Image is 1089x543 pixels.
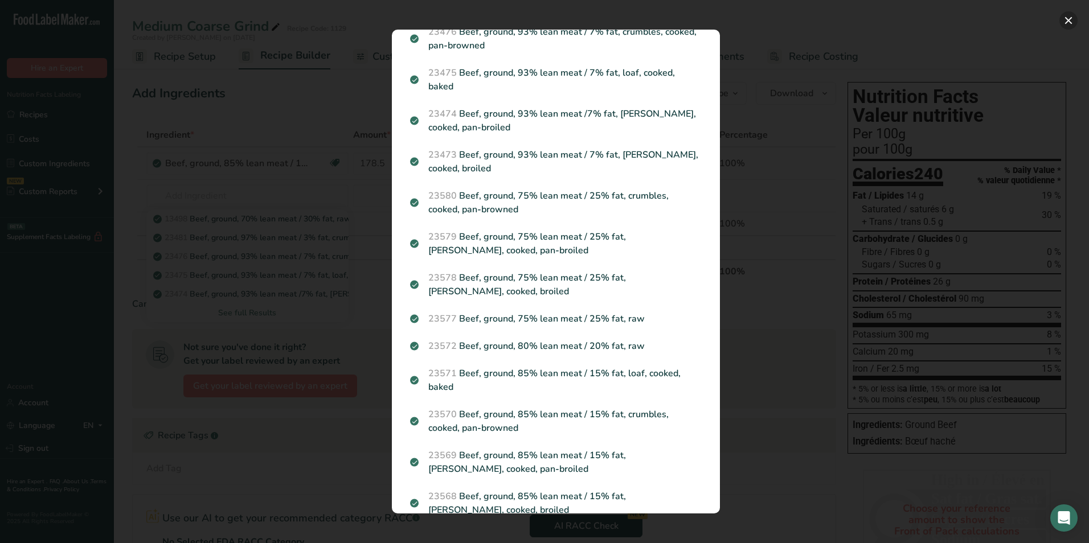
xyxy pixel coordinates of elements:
[428,26,457,38] span: 23476
[410,367,702,394] p: Beef, ground, 85% lean meat / 15% fat, loaf, cooked, baked
[428,271,457,284] span: 23578
[428,190,457,202] span: 23580
[428,449,457,462] span: 23569
[410,312,702,326] p: Beef, ground, 75% lean meat / 25% fat, raw
[428,340,457,352] span: 23572
[410,449,702,476] p: Beef, ground, 85% lean meat / 15% fat, [PERSON_NAME], cooked, pan-broiled
[428,490,457,503] span: 23568
[410,489,702,517] p: Beef, ground, 85% lean meat / 15% fat, [PERSON_NAME], cooked, broiled
[428,67,457,79] span: 23475
[428,367,457,380] span: 23571
[1050,504,1078,532] div: Open Intercom Messenger
[410,25,702,52] p: Beef, ground, 93% lean meat / 7% fat, crumbles, cooked, pan-browned
[410,230,702,257] p: Beef, ground, 75% lean meat / 25% fat, [PERSON_NAME], cooked, pan-broiled
[410,408,702,435] p: Beef, ground, 85% lean meat / 15% fat, crumbles, cooked, pan-browned
[410,271,702,298] p: Beef, ground, 75% lean meat / 25% fat, [PERSON_NAME], cooked, broiled
[428,149,457,161] span: 23473
[410,189,702,216] p: Beef, ground, 75% lean meat / 25% fat, crumbles, cooked, pan-browned
[428,312,457,325] span: 23577
[410,339,702,353] p: Beef, ground, 80% lean meat / 20% fat, raw
[410,148,702,175] p: Beef, ground, 93% lean meat / 7% fat, [PERSON_NAME], cooked, broiled
[410,66,702,93] p: Beef, ground, 93% lean meat / 7% fat, loaf, cooked, baked
[428,231,457,243] span: 23579
[410,107,702,134] p: Beef, ground, 93% lean meat /7% fat, [PERSON_NAME], cooked, pan-broiled
[428,408,457,421] span: 23570
[428,108,457,120] span: 23474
